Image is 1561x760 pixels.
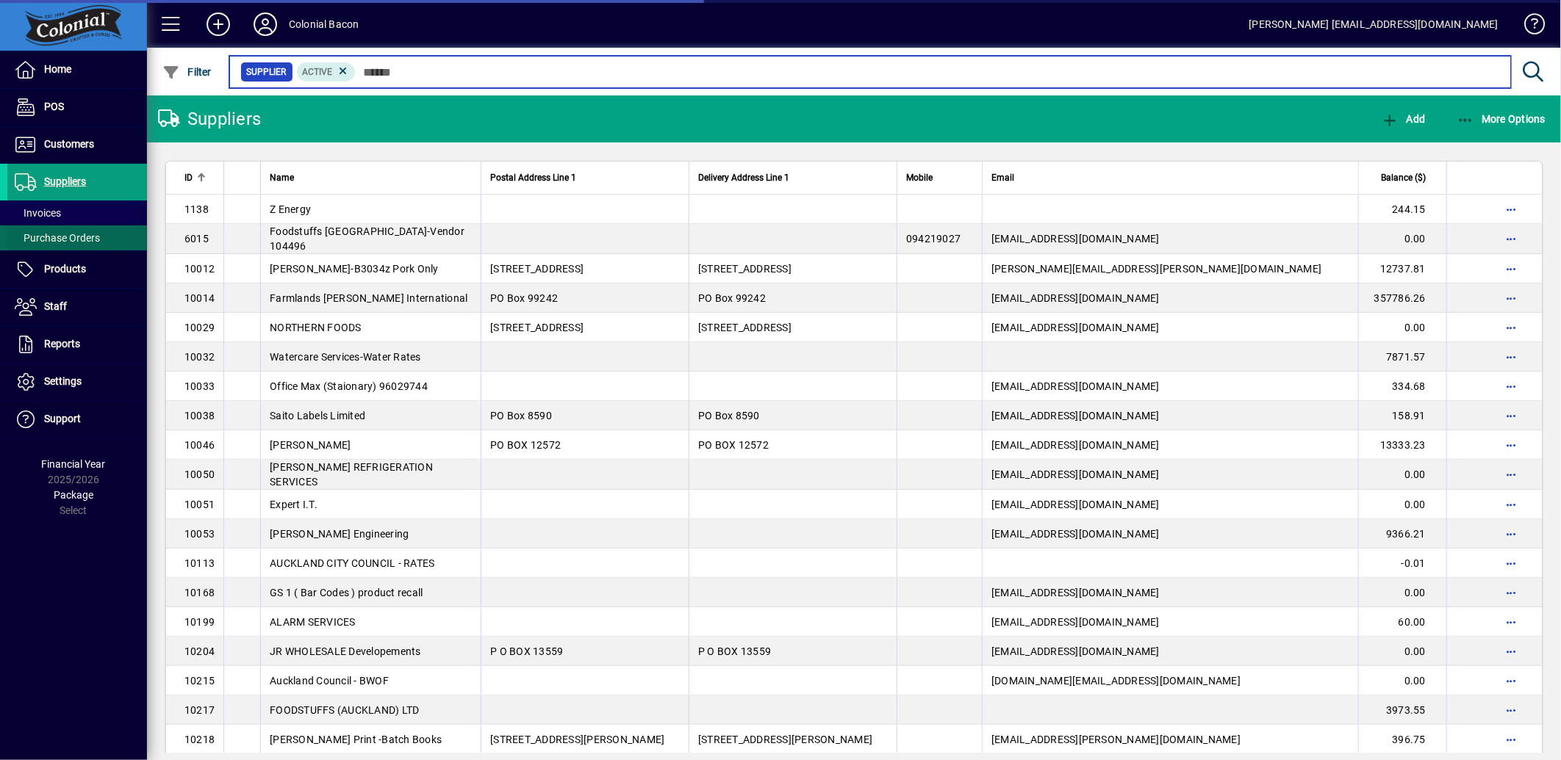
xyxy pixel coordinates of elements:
[162,66,212,78] span: Filter
[698,322,792,333] span: [STREET_ADDRESS]
[7,200,147,225] a: Invoices
[195,11,242,37] button: Add
[991,645,1160,657] span: [EMAIL_ADDRESS][DOMAIN_NAME]
[1358,490,1446,519] td: 0.00
[270,263,439,275] span: [PERSON_NAME]-B3034z Pork Only
[270,410,365,421] span: Saito Labels Limited
[159,59,215,85] button: Filter
[42,458,106,470] span: Financial Year
[1358,430,1446,460] td: 13333.23
[1377,106,1429,132] button: Add
[270,587,423,598] span: GS 1 ( Bar Codes ) product recall
[490,645,563,657] span: P O BOX 13559
[1500,286,1524,310] button: More options
[270,557,434,569] span: AUCKLAND CITY COUNCIL - RATES
[7,251,147,288] a: Products
[184,587,215,598] span: 10168
[906,233,961,245] span: 094219027
[184,170,215,186] div: ID
[698,645,771,657] span: P O BOX 13559
[698,263,792,275] span: [STREET_ADDRESS]
[1249,12,1499,36] div: [PERSON_NAME] [EMAIL_ADDRESS][DOMAIN_NAME]
[184,322,215,333] span: 10029
[698,170,789,186] span: Delivery Address Line 1
[1500,610,1524,634] button: More options
[490,170,576,186] span: Postal Address Line 1
[1358,578,1446,607] td: 0.00
[991,380,1160,392] span: [EMAIL_ADDRESS][DOMAIN_NAME]
[289,12,359,36] div: Colonial Bacon
[184,468,215,480] span: 10050
[44,101,64,112] span: POS
[1500,698,1524,722] button: More options
[7,363,147,400] a: Settings
[698,439,769,451] span: PO BOX 12572
[1358,195,1446,224] td: 244.15
[1381,170,1426,186] span: Balance ($)
[1358,401,1446,430] td: 158.91
[303,67,333,77] span: Active
[991,322,1160,333] span: [EMAIL_ADDRESS][DOMAIN_NAME]
[270,734,442,745] span: [PERSON_NAME] Print -Batch Books
[1500,669,1524,692] button: More options
[184,675,215,687] span: 10215
[906,170,933,186] span: Mobile
[1358,519,1446,549] td: 9366.21
[7,289,147,325] a: Staff
[7,225,147,250] a: Purchase Orders
[1513,3,1543,51] a: Knowledge Base
[1500,522,1524,546] button: More options
[184,499,215,510] span: 10051
[1358,372,1446,401] td: 334.68
[184,292,215,304] span: 10014
[184,557,215,569] span: 10113
[1500,374,1524,398] button: More options
[1457,113,1546,125] span: More Options
[184,528,215,540] span: 10053
[1358,342,1446,372] td: 7871.57
[270,675,389,687] span: Auckland Council - BWOF
[270,461,433,488] span: [PERSON_NAME] REFRIGERATION SERVICES
[270,203,311,215] span: Z Energy
[490,410,552,421] span: PO Box 8590
[698,734,872,745] span: [STREET_ADDRESS][PERSON_NAME]
[184,616,215,628] span: 10199
[184,170,193,186] span: ID
[490,292,558,304] span: PO Box 99242
[991,616,1160,628] span: [EMAIL_ADDRESS][DOMAIN_NAME]
[44,375,82,387] span: Settings
[490,439,561,451] span: PO BOX 12572
[184,734,215,745] span: 10218
[1381,113,1425,125] span: Add
[184,380,215,392] span: 10033
[15,207,61,219] span: Invoices
[184,203,209,215] span: 1138
[698,292,766,304] span: PO Box 99242
[1358,695,1446,725] td: 3973.55
[1358,549,1446,578] td: -0.01
[44,413,81,424] span: Support
[991,170,1349,186] div: Email
[270,616,356,628] span: ALARM SERVICES
[158,107,261,131] div: Suppliers
[44,175,86,187] span: Suppliers
[270,225,464,252] span: Foodstuffs [GEOGRAPHIC_DATA]-Vendor 104496
[44,138,94,150] span: Customers
[1500,257,1524,281] button: More options
[1358,666,1446,695] td: 0.00
[991,499,1160,510] span: [EMAIL_ADDRESS][DOMAIN_NAME]
[270,528,409,540] span: [PERSON_NAME] Engineering
[7,401,147,438] a: Support
[44,63,71,75] span: Home
[1358,313,1446,342] td: 0.00
[184,439,215,451] span: 10046
[270,170,294,186] span: Name
[44,338,80,350] span: Reports
[270,351,421,363] span: Watercare Services-Water Rates
[1500,198,1524,221] button: More options
[1500,728,1524,751] button: More options
[270,380,428,392] span: Office Max (Staionary) 96029744
[991,263,1322,275] span: [PERSON_NAME][EMAIL_ADDRESS][PERSON_NAME][DOMAIN_NAME]
[1500,493,1524,516] button: More options
[1358,283,1446,313] td: 357786.26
